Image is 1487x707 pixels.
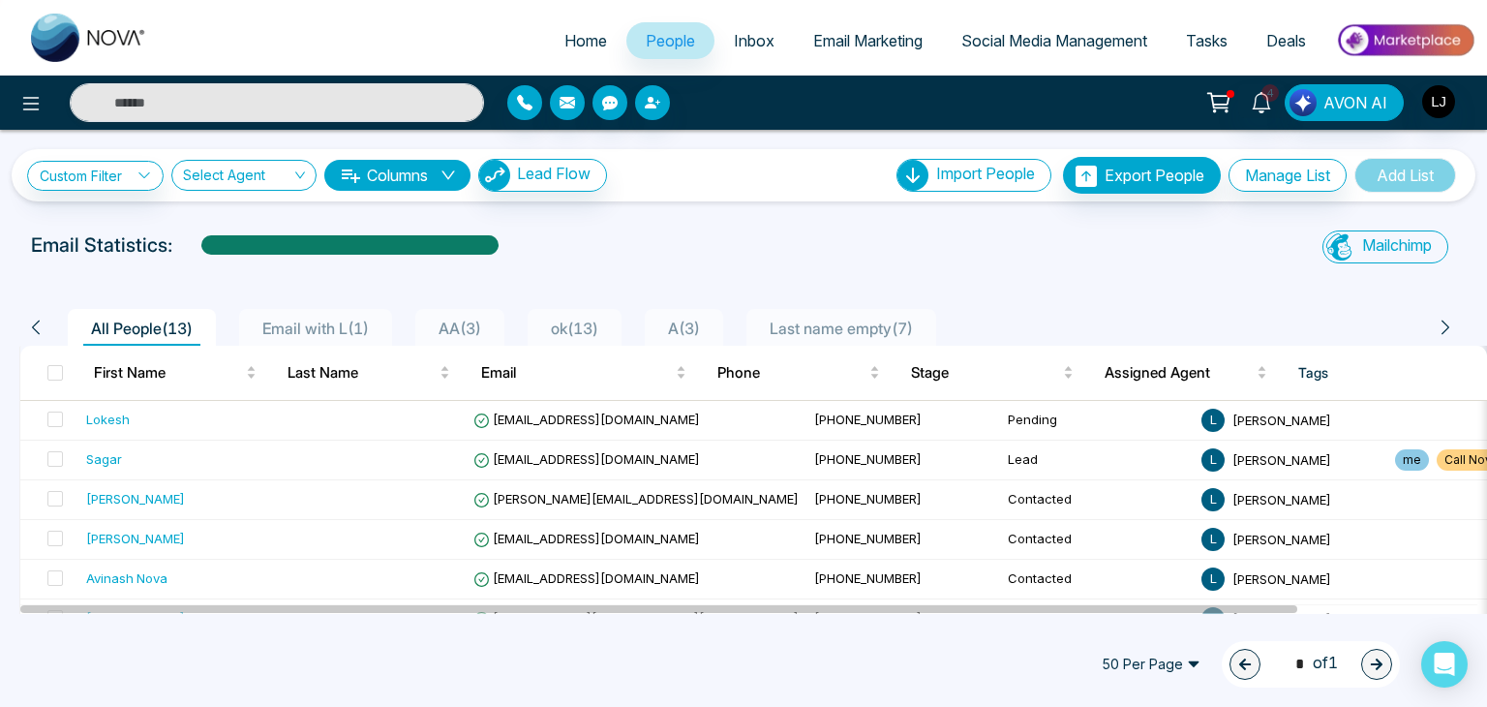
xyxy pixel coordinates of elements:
span: People [646,31,695,50]
span: of 1 [1284,651,1338,677]
span: Inbox [734,31,774,50]
td: Contacted [1000,520,1194,560]
span: [PERSON_NAME] [1232,412,1331,427]
a: Social Media Management [942,22,1167,59]
span: Stage [911,361,1059,384]
img: Nova CRM Logo [31,14,147,62]
span: Deals [1266,31,1306,50]
td: Contacted [1000,560,1194,599]
span: Last name empty ( 7 ) [762,319,921,338]
a: Email Marketing [794,22,942,59]
span: Home [564,31,607,50]
span: A ( 3 ) [660,319,708,338]
img: Market-place.gif [1335,18,1475,62]
span: L [1201,568,1225,591]
span: Lead Flow [517,164,591,183]
div: Sagar [86,449,122,469]
a: Custom Filter [27,161,164,191]
a: Deals [1247,22,1325,59]
a: Inbox [714,22,794,59]
div: Avinash Nova [86,569,167,588]
span: First Name [94,361,242,384]
span: ok ( 13 ) [543,319,606,338]
span: Tasks [1186,31,1228,50]
a: Tasks [1167,22,1247,59]
img: User Avatar [1422,85,1455,118]
td: Lead [1000,441,1194,480]
div: Open Intercom Messenger [1421,641,1468,688]
span: [PHONE_NUMBER] [814,412,922,427]
a: People [626,22,714,59]
span: Assigned Agent [1105,361,1253,384]
span: Email with L ( 1 ) [255,319,377,338]
span: [EMAIL_ADDRESS][DOMAIN_NAME] [473,531,700,546]
td: Contacted [1000,599,1194,639]
th: Phone [702,346,895,400]
button: Manage List [1229,159,1347,192]
div: [PERSON_NAME] [86,529,185,548]
span: Phone [717,361,865,384]
button: Columnsdown [324,160,470,191]
th: Assigned Agent [1089,346,1283,400]
span: [PERSON_NAME] [1232,491,1331,507]
span: [PERSON_NAME][EMAIL_ADDRESS][DOMAIN_NAME] [473,491,799,507]
span: [EMAIL_ADDRESS][DOMAIN_NAME] [473,451,700,467]
span: 4 [1261,84,1279,102]
span: All People ( 13 ) [83,319,200,338]
th: Email [466,346,702,400]
span: Import People [936,164,1035,183]
span: [PERSON_NAME] [1232,451,1331,467]
button: Lead Flow [478,159,607,192]
span: L [1201,409,1225,432]
span: [PHONE_NUMBER] [814,570,922,586]
span: [PERSON_NAME] [1232,570,1331,586]
a: Lead FlowLead Flow [470,159,607,192]
th: First Name [78,346,272,400]
span: [EMAIL_ADDRESS][DOMAIN_NAME] [473,412,700,427]
a: 4 [1238,84,1285,118]
span: [PHONE_NUMBER] [814,451,922,467]
td: Pending [1000,401,1194,441]
span: down [440,168,456,183]
img: Lead Flow [479,160,510,191]
img: Lead Flow [1290,89,1317,116]
span: Mailchimp [1362,235,1432,255]
span: [PERSON_NAME] [1232,531,1331,546]
span: 50 Per Page [1088,649,1214,680]
span: L [1201,528,1225,551]
span: [PHONE_NUMBER] [814,531,922,546]
span: Email [481,361,672,384]
span: Social Media Management [961,31,1147,50]
div: Lokesh [86,410,130,429]
span: Export People [1105,166,1204,185]
span: L [1201,488,1225,511]
span: [PHONE_NUMBER] [814,491,922,507]
p: Email Statistics: [31,231,172,260]
th: Stage [895,346,1089,400]
span: Last Name [288,361,436,384]
div: [PERSON_NAME] [86,489,185,508]
span: [EMAIL_ADDRESS][DOMAIN_NAME] [473,570,700,586]
button: Export People [1063,157,1221,194]
button: AVON AI [1285,84,1404,121]
span: AA ( 3 ) [431,319,489,338]
a: Home [545,22,626,59]
span: me [1395,449,1429,471]
td: Contacted [1000,480,1194,520]
span: AVON AI [1323,91,1387,114]
span: Email Marketing [813,31,923,50]
span: L [1201,448,1225,472]
th: Last Name [272,346,466,400]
